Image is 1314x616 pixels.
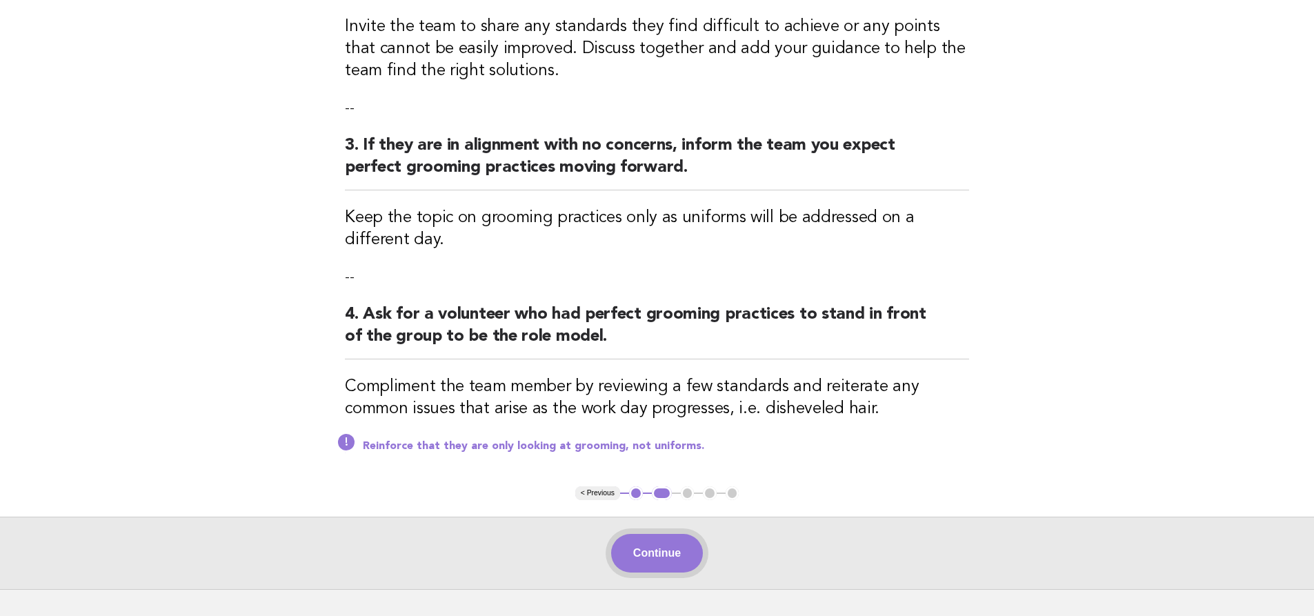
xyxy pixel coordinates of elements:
button: 2 [652,486,672,500]
h2: 4. Ask for a volunteer who had perfect grooming practices to stand in front of the group to be th... [345,304,969,359]
h3: Keep the topic on grooming practices only as uniforms will be addressed on a different day. [345,207,969,251]
h3: Invite the team to share any standards they find difficult to achieve or any points that cannot b... [345,16,969,82]
button: 1 [629,486,643,500]
p: -- [345,268,969,287]
h3: Compliment the team member by reviewing a few standards and reiterate any common issues that aris... [345,376,969,420]
p: -- [345,99,969,118]
button: Continue [611,534,703,573]
h2: 3. If they are in alignment with no concerns, inform the team you expect perfect grooming practic... [345,135,969,190]
button: < Previous [575,486,620,500]
p: Reinforce that they are only looking at grooming, not uniforms. [363,439,969,453]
